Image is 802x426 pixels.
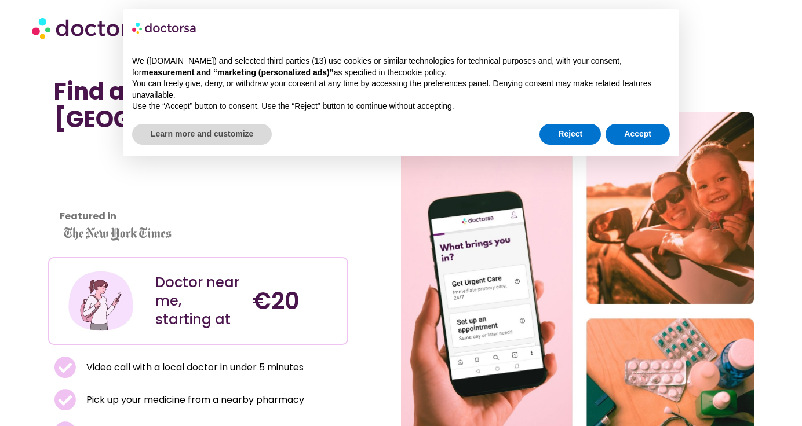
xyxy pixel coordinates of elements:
[54,78,342,133] h1: Find a Doctor Near Me in [GEOGRAPHIC_DATA]
[132,56,670,78] p: We ([DOMAIN_NAME]) and selected third parties (13) use cookies or similar technologies for techni...
[60,210,116,223] strong: Featured in
[155,273,241,329] div: Doctor near me, starting at
[141,68,333,77] strong: measurement and “marketing (personalized ads)”
[539,124,601,145] button: Reject
[54,145,158,232] iframe: Customer reviews powered by Trustpilot
[253,287,338,315] h4: €20
[132,124,272,145] button: Learn more and customize
[132,101,670,112] p: Use the “Accept” button to consent. Use the “Reject” button to continue without accepting.
[132,78,670,101] p: You can freely give, deny, or withdraw your consent at any time by accessing the preferences pane...
[606,124,670,145] button: Accept
[399,68,444,77] a: cookie policy
[83,359,304,376] span: Video call with a local doctor in under 5 minutes
[132,19,197,37] img: logo
[83,392,304,408] span: Pick up your medicine from a nearby pharmacy
[67,267,135,335] img: Illustration depicting a young woman in a casual outfit, engaged with her smartphone. She has a p...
